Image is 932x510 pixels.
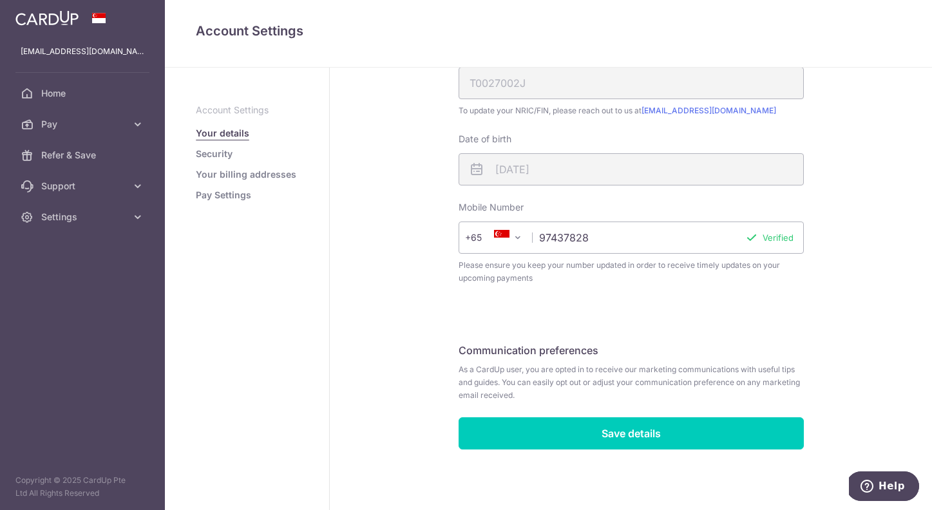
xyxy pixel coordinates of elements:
span: +65 [465,230,500,245]
span: Pay [41,118,126,131]
h5: Communication preferences [459,343,804,358]
label: Date of birth [459,133,511,146]
iframe: Opens a widget where you can find more information [849,471,919,504]
a: Your billing addresses [196,168,296,181]
a: Pay Settings [196,189,251,202]
a: [EMAIL_ADDRESS][DOMAIN_NAME] [642,106,776,115]
a: Security [196,147,233,160]
a: Your details [196,127,249,140]
span: Refer & Save [41,149,126,162]
span: Settings [41,211,126,223]
p: [EMAIL_ADDRESS][DOMAIN_NAME] [21,45,144,58]
span: Home [41,87,126,100]
span: Support [41,180,126,193]
img: CardUp [15,10,79,26]
input: Save details [459,417,804,449]
label: Mobile Number [459,201,524,214]
span: +65 [469,230,500,245]
p: Account Settings [196,104,298,117]
span: Help [30,9,56,21]
span: Please ensure you keep your number updated in order to receive timely updates on your upcoming pa... [459,259,804,285]
span: To update your NRIC/FIN, please reach out to us at [459,104,804,117]
h4: Account Settings [196,21,901,41]
span: As a CardUp user, you are opted in to receive our marketing communications with useful tips and g... [459,363,804,402]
